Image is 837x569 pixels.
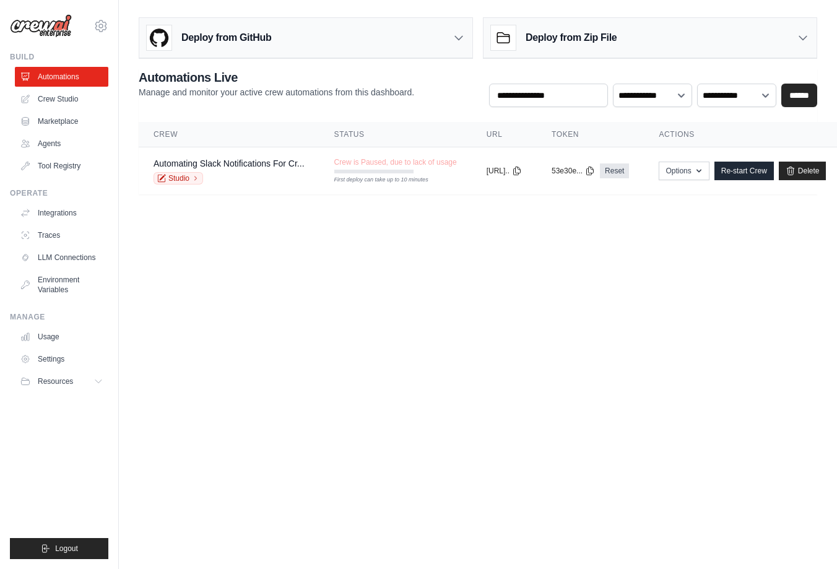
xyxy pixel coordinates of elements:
a: Usage [15,327,108,347]
img: GitHub Logo [147,25,171,50]
span: Logout [55,544,78,554]
div: Operate [10,188,108,198]
a: Marketplace [15,111,108,131]
button: Options [659,162,709,180]
a: Automating Slack Notifications For Cr... [154,159,305,168]
img: Logo [10,14,72,38]
a: Agents [15,134,108,154]
h3: Deploy from GitHub [181,30,271,45]
div: Build [10,52,108,62]
a: Settings [15,349,108,369]
p: Manage and monitor your active crew automations from this dashboard. [139,86,414,98]
button: Resources [15,371,108,391]
a: LLM Connections [15,248,108,267]
a: Automations [15,67,108,87]
span: Crew is Paused, due to lack of usage [334,157,457,167]
a: Integrations [15,203,108,223]
a: Traces [15,225,108,245]
a: Delete [779,162,826,180]
span: Resources [38,376,73,386]
a: Tool Registry [15,156,108,176]
h2: Automations Live [139,69,414,86]
a: Reset [600,163,629,178]
a: Environment Variables [15,270,108,300]
a: Crew Studio [15,89,108,109]
th: URL [472,122,537,147]
div: Manage [10,312,108,322]
h3: Deploy from Zip File [526,30,617,45]
th: Token [537,122,644,147]
button: 53e30e... [552,166,595,176]
button: Logout [10,538,108,559]
div: First deploy can take up to 10 minutes [334,176,414,185]
th: Crew [139,122,319,147]
a: Studio [154,172,203,185]
a: Re-start Crew [714,162,774,180]
th: Status [319,122,472,147]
